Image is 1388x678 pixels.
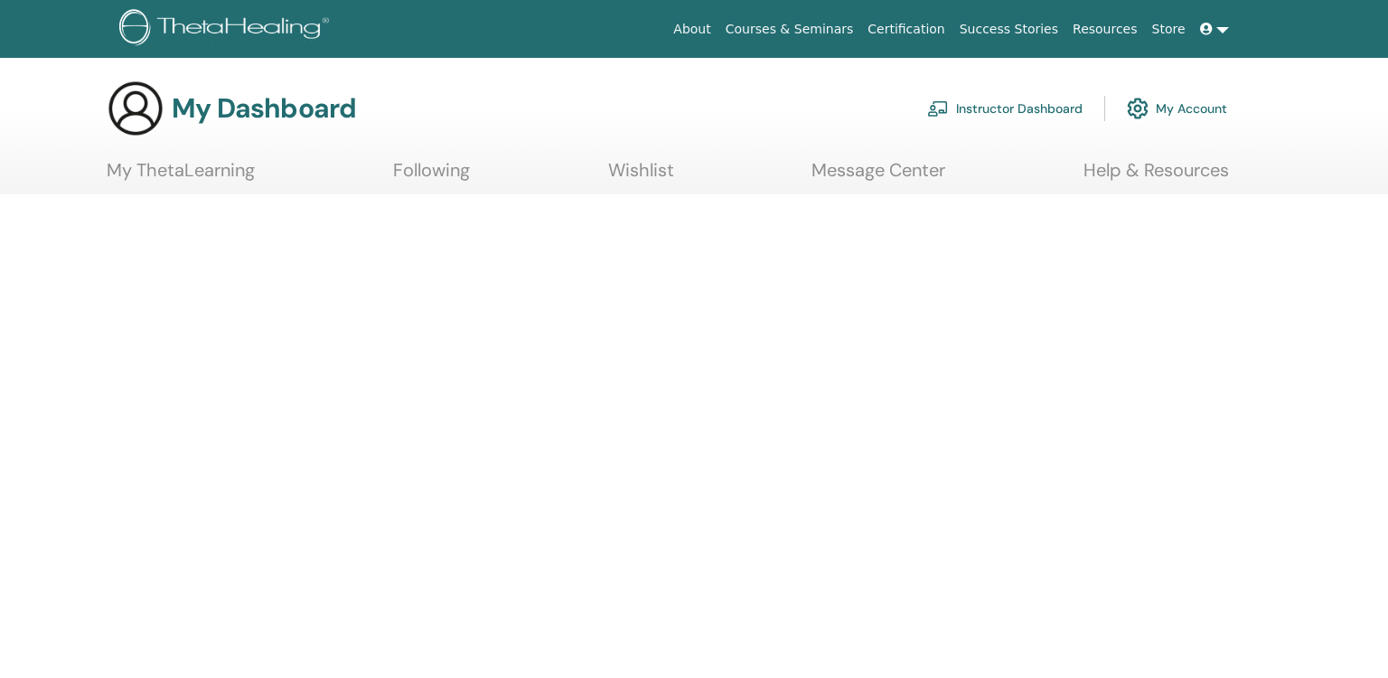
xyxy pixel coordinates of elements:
[666,13,717,46] a: About
[1145,13,1193,46] a: Store
[119,9,335,50] img: logo.png
[393,159,470,194] a: Following
[172,92,356,125] h3: My Dashboard
[608,159,674,194] a: Wishlist
[927,100,949,117] img: chalkboard-teacher.svg
[860,13,952,46] a: Certification
[1065,13,1145,46] a: Resources
[1127,89,1227,128] a: My Account
[811,159,945,194] a: Message Center
[107,80,164,137] img: generic-user-icon.jpg
[927,89,1083,128] a: Instructor Dashboard
[107,159,255,194] a: My ThetaLearning
[1083,159,1229,194] a: Help & Resources
[718,13,861,46] a: Courses & Seminars
[952,13,1065,46] a: Success Stories
[1127,93,1149,124] img: cog.svg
